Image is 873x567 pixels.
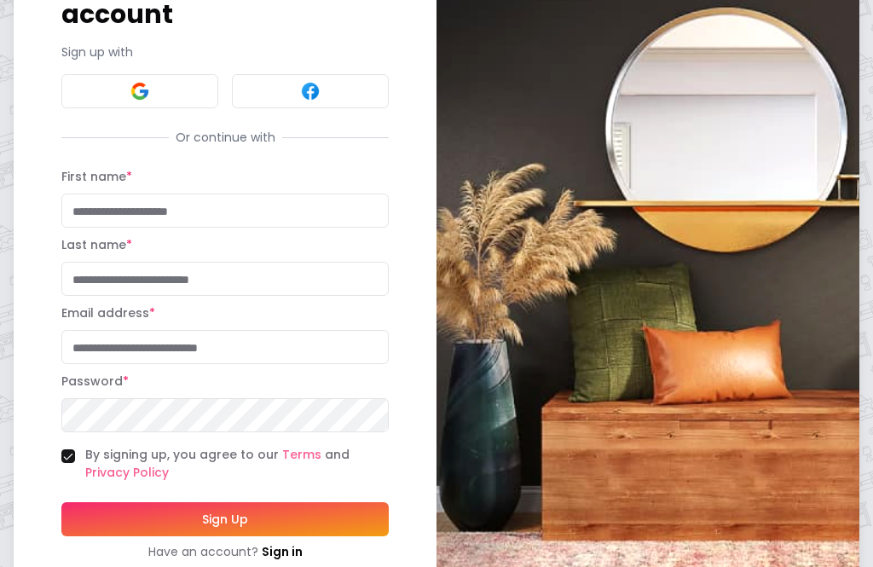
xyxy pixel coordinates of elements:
[300,81,321,101] img: Facebook signin
[61,373,129,390] label: Password
[61,304,155,321] label: Email address
[85,464,169,481] a: Privacy Policy
[130,81,150,101] img: Google signin
[61,236,132,253] label: Last name
[169,129,282,146] span: Or continue with
[262,543,303,560] a: Sign in
[282,446,321,463] a: Terms
[85,446,389,482] label: By signing up, you agree to our and
[61,168,132,185] label: First name
[61,43,389,61] p: Sign up with
[61,543,389,560] div: Have an account?
[61,502,389,536] button: Sign Up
